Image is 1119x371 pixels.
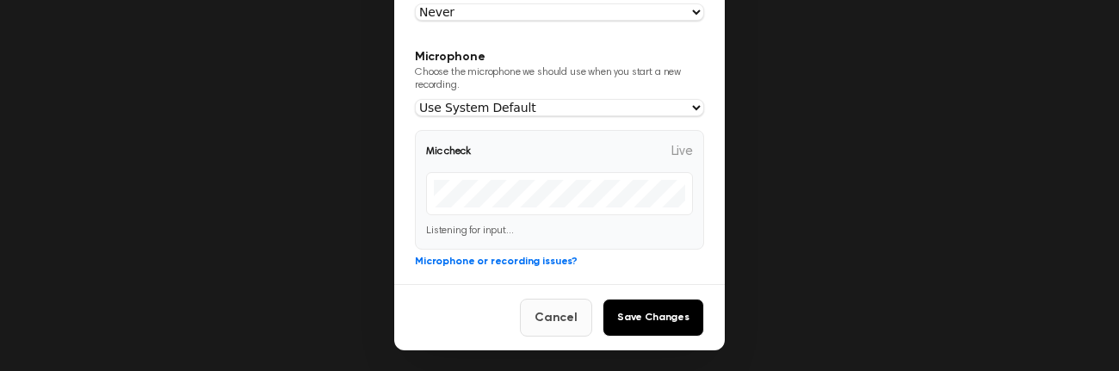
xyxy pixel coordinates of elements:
button: Microphone or recording issues? [415,254,578,269]
h3: Microphone [415,48,704,66]
button: Cancel [520,299,592,337]
span: Listening for input... [426,226,513,236]
span: Live [671,141,693,162]
button: Save Changes [603,299,704,337]
span: Mic check [426,144,471,159]
p: Choose the microphone we should use when you start a new recording. [415,66,704,92]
